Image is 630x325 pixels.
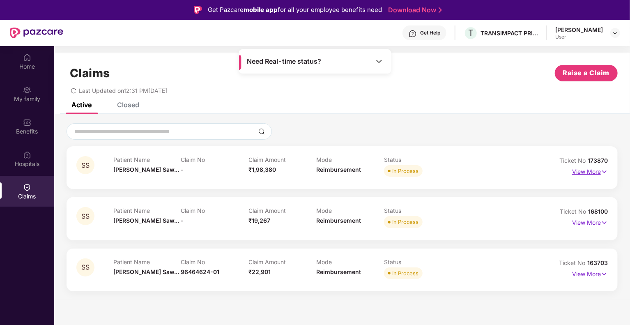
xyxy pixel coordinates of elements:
[555,26,603,34] div: [PERSON_NAME]
[23,151,31,159] img: svg+xml;base64,PHN2ZyBpZD0iSG9zcGl0YWxzIiB4bWxucz0iaHR0cDovL3d3dy53My5vcmcvMjAwMC9zdmciIHdpZHRoPS...
[560,208,588,215] span: Ticket No
[388,6,439,14] a: Download Now
[375,57,383,65] img: Toggle Icon
[572,216,608,227] p: View More
[559,259,587,266] span: Ticket No
[71,87,76,94] span: redo
[316,166,361,173] span: Reimbursement
[572,267,608,279] p: View More
[572,165,608,176] p: View More
[563,68,610,78] span: Raise a Claim
[248,258,316,265] p: Claim Amount
[555,65,618,81] button: Raise a Claim
[555,34,603,40] div: User
[601,270,608,279] img: svg+xml;base64,PHN2ZyB4bWxucz0iaHR0cDovL3d3dy53My5vcmcvMjAwMC9zdmciIHdpZHRoPSIxNyIgaGVpZ2h0PSIxNy...
[70,66,110,80] h1: Claims
[588,157,608,164] span: 173870
[384,207,452,214] p: Status
[316,156,384,163] p: Mode
[117,101,139,109] div: Closed
[81,264,90,271] span: SS
[208,5,382,15] div: Get Pazcare for all your employee benefits need
[247,57,321,66] span: Need Real-time status?
[248,207,316,214] p: Claim Amount
[559,157,588,164] span: Ticket No
[10,28,63,38] img: New Pazcare Logo
[316,258,384,265] p: Mode
[181,156,249,163] p: Claim No
[23,183,31,191] img: svg+xml;base64,PHN2ZyBpZD0iQ2xhaW0iIHhtbG5zPSJodHRwOi8vd3d3LnczLm9yZy8yMDAwL3N2ZyIgd2lkdGg9IjIwIi...
[384,258,452,265] p: Status
[439,6,442,14] img: Stroke
[392,167,418,175] div: In Process
[113,258,181,265] p: Patient Name
[181,217,184,224] span: -
[481,29,538,37] div: TRANSIMPACT PRIVATE LIMITED
[392,269,418,277] div: In Process
[194,6,202,14] img: Logo
[81,213,90,220] span: SS
[601,218,608,227] img: svg+xml;base64,PHN2ZyB4bWxucz0iaHR0cDovL3d3dy53My5vcmcvMjAwMC9zdmciIHdpZHRoPSIxNyIgaGVpZ2h0PSIxNy...
[71,101,92,109] div: Active
[316,217,361,224] span: Reimbursement
[468,28,474,38] span: T
[248,166,276,173] span: ₹1,98,380
[258,128,265,135] img: svg+xml;base64,PHN2ZyBpZD0iU2VhcmNoLTMyeDMyIiB4bWxucz0iaHR0cDovL3d3dy53My5vcmcvMjAwMC9zdmciIHdpZH...
[588,208,608,215] span: 168100
[420,30,440,36] div: Get Help
[23,53,31,62] img: svg+xml;base64,PHN2ZyBpZD0iSG9tZSIgeG1sbnM9Imh0dHA6Ly93d3cudzMub3JnLzIwMDAvc3ZnIiB3aWR0aD0iMjAiIG...
[113,166,179,173] span: [PERSON_NAME] Saw...
[81,162,90,169] span: SS
[113,268,179,275] span: [PERSON_NAME] Saw...
[181,258,249,265] p: Claim No
[181,207,249,214] p: Claim No
[248,156,316,163] p: Claim Amount
[244,6,278,14] strong: mobile app
[384,156,452,163] p: Status
[316,268,361,275] span: Reimbursement
[23,86,31,94] img: svg+xml;base64,PHN2ZyB3aWR0aD0iMjAiIGhlaWdodD0iMjAiIHZpZXdCb3g9IjAgMCAyMCAyMCIgZmlsbD0ibm9uZSIgeG...
[587,259,608,266] span: 163703
[181,268,220,275] span: 96464624-01
[113,156,181,163] p: Patient Name
[113,207,181,214] p: Patient Name
[248,217,270,224] span: ₹19,267
[612,30,619,36] img: svg+xml;base64,PHN2ZyBpZD0iRHJvcGRvd24tMzJ4MzIiIHhtbG5zPSJodHRwOi8vd3d3LnczLm9yZy8yMDAwL3N2ZyIgd2...
[181,166,184,173] span: -
[316,207,384,214] p: Mode
[248,268,271,275] span: ₹22,901
[601,167,608,176] img: svg+xml;base64,PHN2ZyB4bWxucz0iaHR0cDovL3d3dy53My5vcmcvMjAwMC9zdmciIHdpZHRoPSIxNyIgaGVpZ2h0PSIxNy...
[409,30,417,38] img: svg+xml;base64,PHN2ZyBpZD0iSGVscC0zMngzMiIgeG1sbnM9Imh0dHA6Ly93d3cudzMub3JnLzIwMDAvc3ZnIiB3aWR0aD...
[79,87,167,94] span: Last Updated on 12:31 PM[DATE]
[23,118,31,127] img: svg+xml;base64,PHN2ZyBpZD0iQmVuZWZpdHMiIHhtbG5zPSJodHRwOi8vd3d3LnczLm9yZy8yMDAwL3N2ZyIgd2lkdGg9Ij...
[113,217,179,224] span: [PERSON_NAME] Saw...
[392,218,418,226] div: In Process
